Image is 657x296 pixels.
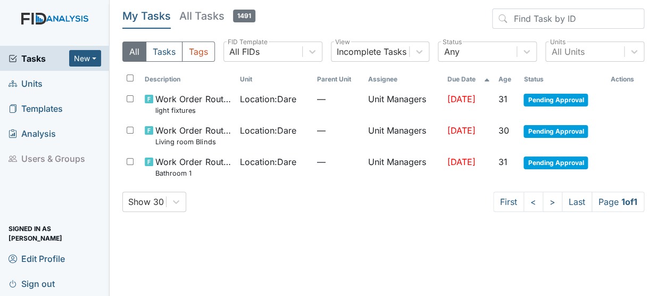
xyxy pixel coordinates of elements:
input: Toggle All Rows Selected [127,75,134,81]
span: Work Order Routine Living room Blinds [155,124,231,147]
td: Unit Managers [363,151,443,183]
span: 1491 [233,10,255,22]
a: Last [562,192,592,212]
span: Page [592,192,644,212]
h5: My Tasks [122,9,171,23]
span: Location : Dare [240,155,296,168]
div: Incomplete Tasks [337,45,406,58]
button: Tasks [146,42,182,62]
a: > [543,192,562,212]
small: Bathroom 1 [155,168,231,178]
span: Work Order Routine Bathroom 1 [155,155,231,178]
button: Tags [182,42,215,62]
span: — [317,124,359,137]
div: Show 30 [128,195,164,208]
span: Pending Approval [523,157,588,169]
div: All Units [551,45,584,58]
span: [DATE] [447,94,475,104]
strong: 1 of 1 [621,196,637,207]
span: Edit Profile [9,250,65,267]
span: Sign out [9,275,55,292]
th: Toggle SortBy [494,70,520,88]
span: Signed in as [PERSON_NAME] [9,225,101,242]
small: Living room Blinds [155,137,231,147]
span: 30 [498,125,509,136]
span: [DATE] [447,125,475,136]
span: Work Order Routine light fixtures [155,93,231,116]
span: Analysis [9,125,56,142]
th: Toggle SortBy [313,70,363,88]
td: Unit Managers [363,88,443,120]
span: 31 [498,157,508,167]
a: < [523,192,543,212]
small: light fixtures [155,105,231,116]
nav: task-pagination [493,192,644,212]
a: First [493,192,524,212]
th: Toggle SortBy [519,70,606,88]
th: Assignee [363,70,443,88]
span: Location : Dare [240,93,296,105]
span: — [317,93,359,105]
span: Units [9,75,43,92]
span: 31 [498,94,508,104]
span: Pending Approval [523,125,588,138]
input: Find Task by ID [492,9,644,29]
h5: All Tasks [179,9,255,23]
td: Unit Managers [363,120,443,151]
div: All FIDs [229,45,260,58]
th: Toggle SortBy [140,70,236,88]
th: Toggle SortBy [443,70,494,88]
div: Any [444,45,459,58]
th: Actions [606,70,644,88]
button: All [122,42,146,62]
span: — [317,155,359,168]
th: Toggle SortBy [236,70,313,88]
a: Tasks [9,52,69,65]
span: [DATE] [447,157,475,167]
span: Location : Dare [240,124,296,137]
button: New [69,50,101,67]
span: Templates [9,100,63,117]
span: Pending Approval [523,94,588,106]
div: Type filter [122,42,215,62]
